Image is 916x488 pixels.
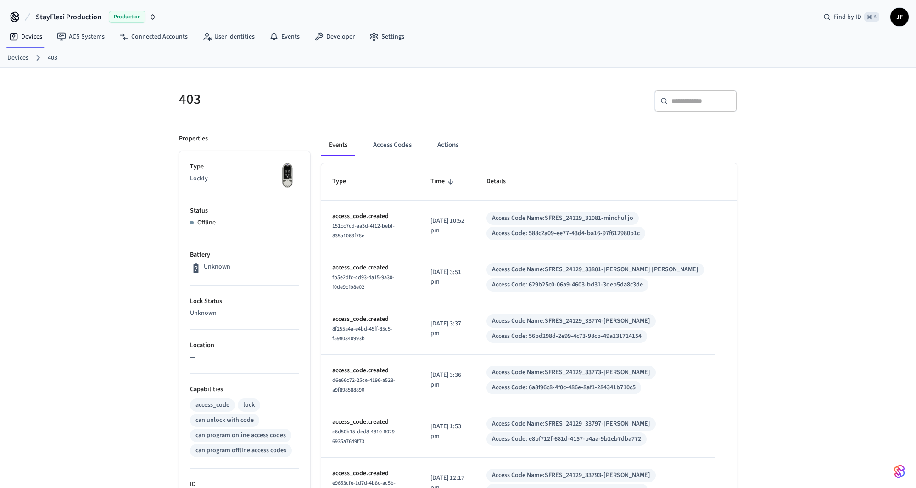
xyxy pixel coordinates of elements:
[492,229,640,238] div: Access Code: 588c2a09-ee77-43d4-ba16-97f612980b1c
[833,12,861,22] span: Find by ID
[204,262,230,272] p: Unknown
[332,174,358,189] span: Type
[243,400,255,410] div: lock
[891,9,908,25] span: JF
[430,422,464,441] p: [DATE] 1:53 pm
[190,206,299,216] p: Status
[48,53,57,63] a: 403
[190,385,299,394] p: Capabilities
[190,174,299,184] p: Lockly
[332,212,408,221] p: access_code.created
[276,162,299,190] img: Lockly Vision Lock, Front
[332,376,395,394] span: d6e66c72-25ce-4196-a528-a9f898588890
[332,325,392,342] span: 8f255a4a-e4bd-45ff-85c5-f5980340993b
[430,268,464,287] p: [DATE] 3:51 pm
[332,417,408,427] p: access_code.created
[492,331,642,341] div: Access Code: 56bd298d-2e99-4c73-98cb-49a131714154
[332,428,397,445] span: c6d50b15-ded8-4810-8029-6935a7649f73
[894,464,905,479] img: SeamLogoGradient.69752ec5.svg
[430,319,464,338] p: [DATE] 3:37 pm
[492,213,633,223] div: Access Code Name: SFRES_24129_31081-minchul jo
[430,174,457,189] span: Time
[362,28,412,45] a: Settings
[197,218,216,228] p: Offline
[492,471,650,480] div: Access Code Name: SFRES_24129_33793-[PERSON_NAME]
[195,415,254,425] div: can unlock with code
[492,419,650,429] div: Access Code Name: SFRES_24129_33797-[PERSON_NAME]
[332,314,408,324] p: access_code.created
[109,11,145,23] span: Production
[190,341,299,350] p: Location
[366,134,419,156] button: Access Codes
[262,28,307,45] a: Events
[430,370,464,390] p: [DATE] 3:36 pm
[321,134,737,156] div: ant example
[321,134,355,156] button: Events
[332,263,408,273] p: access_code.created
[430,134,466,156] button: Actions
[112,28,195,45] a: Connected Accounts
[492,434,641,444] div: Access Code: e8bf712f-681d-4157-b4aa-9b1eb7dba772
[307,28,362,45] a: Developer
[190,297,299,306] p: Lock Status
[492,383,636,393] div: Access Code: 6a8f96c8-4f0c-486e-8af1-284341b710c5
[430,216,464,236] p: [DATE] 10:52 pm
[195,446,286,455] div: can program offline access codes
[2,28,50,45] a: Devices
[332,274,394,291] span: fb5e2dfc-cd93-4a15-9a30-f0de9cfb8e02
[492,280,643,290] div: Access Code: 629b25c0-06a9-4603-bd31-3deb5da8c3de
[864,12,879,22] span: ⌘ K
[195,431,286,440] div: can program online access codes
[7,53,28,63] a: Devices
[190,353,299,362] p: —
[190,309,299,318] p: Unknown
[486,174,518,189] span: Details
[190,162,299,172] p: Type
[195,28,262,45] a: User Identities
[190,250,299,260] p: Battery
[195,400,229,410] div: access_code
[50,28,112,45] a: ACS Systems
[492,368,650,377] div: Access Code Name: SFRES_24129_33773-[PERSON_NAME]
[816,9,887,25] div: Find by ID⌘ K
[332,366,408,376] p: access_code.created
[332,469,408,478] p: access_code.created
[179,134,208,144] p: Properties
[890,8,909,26] button: JF
[492,265,698,275] div: Access Code Name: SFRES_24129_33801-[PERSON_NAME] [PERSON_NAME]
[492,316,650,326] div: Access Code Name: SFRES_24129_33774-[PERSON_NAME]
[179,90,452,109] h5: 403
[36,11,101,22] span: StayFlexi Production
[332,222,395,240] span: 151cc7cd-aa3d-4f12-bebf-835a1063f78e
